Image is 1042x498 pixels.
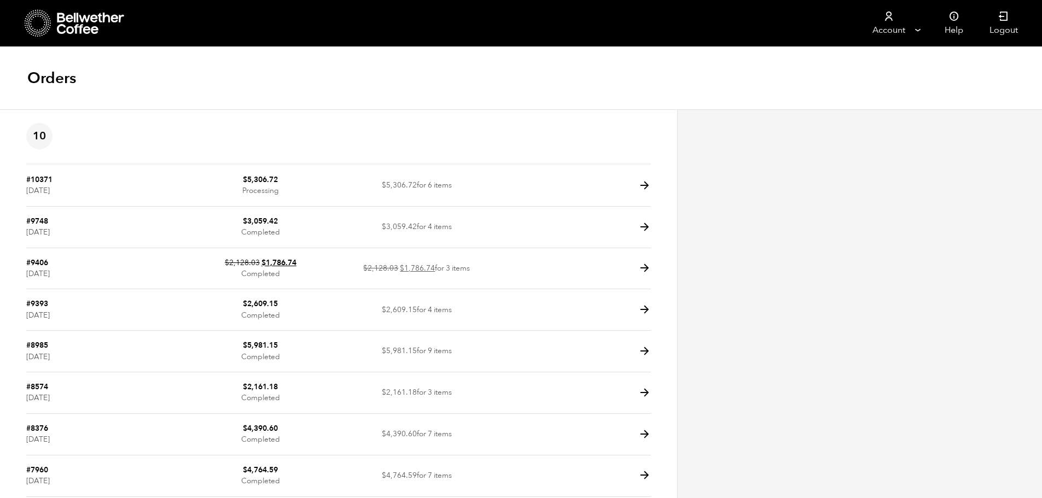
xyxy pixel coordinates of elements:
td: for 7 items [339,414,495,455]
span: 2,161.18 [382,387,417,397]
time: [DATE] [26,268,50,279]
bdi: 1,786.74 [261,257,296,268]
time: [DATE] [26,351,50,362]
bdi: 3,059.42 [243,216,278,226]
span: $ [243,465,247,475]
span: $ [243,340,247,350]
bdi: 4,390.60 [243,423,278,433]
a: #9393 [26,298,48,309]
a: #9748 [26,216,48,226]
span: 3,059.42 [382,221,417,232]
td: Completed [183,455,339,497]
span: $ [382,304,386,315]
time: [DATE] [26,227,50,237]
td: Completed [183,414,339,455]
bdi: 2,609.15 [243,298,278,309]
del: $2,128.03 [225,257,260,268]
td: for 7 items [339,455,495,497]
bdi: 4,764.59 [243,465,278,475]
bdi: 5,981.15 [243,340,278,350]
time: [DATE] [26,185,50,196]
span: $ [243,298,247,309]
td: for 3 items [339,248,495,290]
span: 10 [26,123,53,149]
h1: Orders [27,68,76,88]
span: $ [261,257,266,268]
time: [DATE] [26,476,50,486]
time: [DATE] [26,310,50,320]
a: #9406 [26,257,48,268]
td: for 4 items [339,207,495,248]
span: $ [243,423,247,433]
a: #10371 [26,174,53,185]
del: $2,128.03 [363,263,398,273]
td: Completed [183,372,339,414]
span: $ [243,174,247,185]
span: $ [243,382,247,392]
span: $ [382,429,386,439]
td: for 4 items [339,289,495,331]
span: 5,981.15 [382,345,417,356]
span: 1,786.74 [400,263,435,273]
td: Completed [183,289,339,331]
span: $ [382,345,386,356]
time: [DATE] [26,434,50,444]
span: $ [243,216,247,226]
td: for 3 items [339,372,495,414]
td: Completed [183,331,339,372]
span: 2,609.15 [382,304,417,315]
span: $ [400,263,404,273]
span: $ [382,387,386,397]
span: $ [382,221,386,232]
bdi: 5,306.72 [243,174,278,185]
span: 4,764.59 [382,470,417,481]
time: [DATE] [26,392,50,403]
span: 5,306.72 [382,180,417,190]
td: Processing [183,165,339,207]
td: Completed [183,248,339,290]
bdi: 2,161.18 [243,382,278,392]
a: #8376 [26,423,48,433]
span: $ [382,180,386,190]
span: $ [382,470,386,481]
a: #8574 [26,382,48,392]
a: #7960 [26,465,48,475]
td: for 9 items [339,331,495,372]
td: for 6 items [339,165,495,207]
td: Completed [183,207,339,248]
span: 4,390.60 [382,429,417,439]
a: #8985 [26,340,48,350]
